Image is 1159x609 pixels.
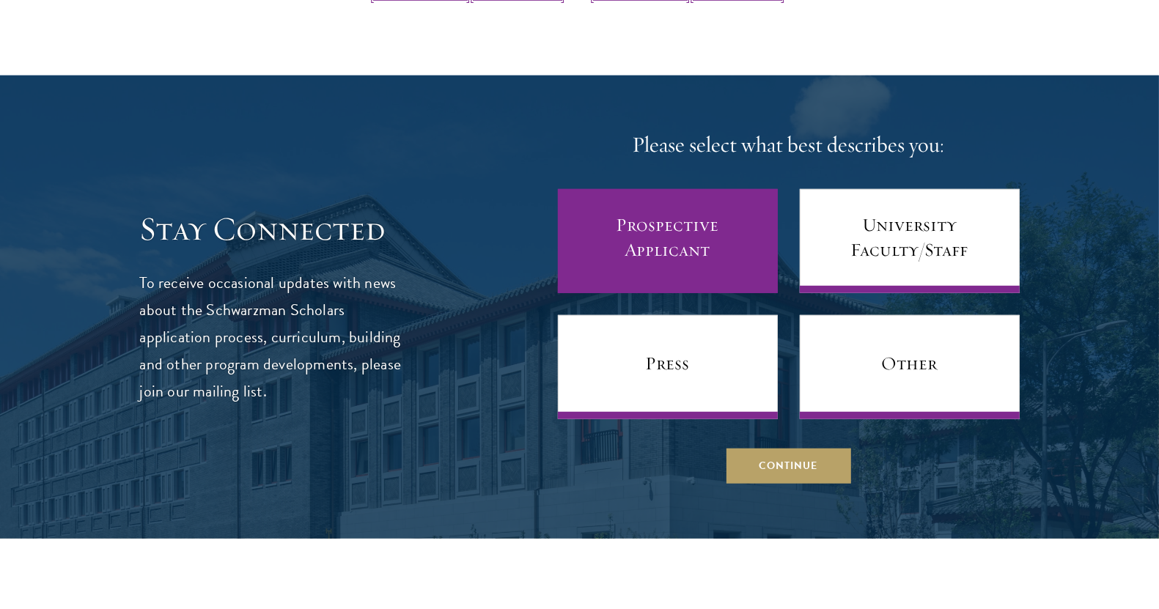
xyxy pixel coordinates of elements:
[558,130,1020,160] h4: Please select what best describes you:
[800,315,1020,419] a: Other
[140,209,415,250] h3: Stay Connected
[558,189,778,293] a: Prospective Applicant
[558,315,778,419] a: Press
[726,449,851,484] button: Continue
[800,189,1020,293] a: University Faculty/Staff
[140,270,415,405] p: To receive occasional updates with news about the Schwarzman Scholars application process, curric...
